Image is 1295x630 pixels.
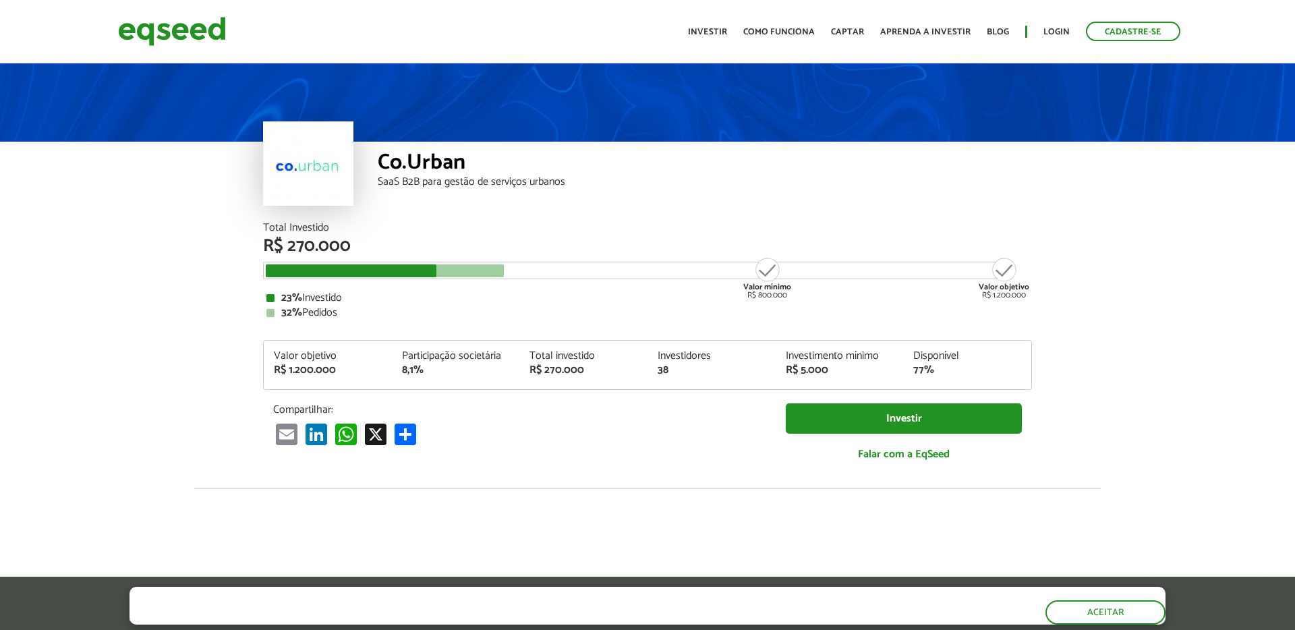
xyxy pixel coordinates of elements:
[402,365,510,376] div: 8,1%
[529,365,637,376] div: R$ 270.000
[658,365,766,376] div: 38
[333,423,359,445] a: WhatsApp
[743,281,791,293] strong: Valor mínimo
[118,13,226,49] img: EqSeed
[987,28,1009,36] a: Blog
[274,351,382,362] div: Valor objetivo
[263,223,1032,233] div: Total Investido
[1045,600,1165,625] button: Aceitar
[303,423,330,445] a: LinkedIn
[392,423,419,445] a: Compartilhar
[1144,575,1268,603] a: Fale conosco
[266,293,1029,304] div: Investido
[658,351,766,362] div: Investidores
[786,365,894,376] div: R$ 5.000
[378,152,1032,177] div: Co.Urban
[273,423,300,445] a: Email
[979,281,1029,293] strong: Valor objetivo
[913,365,1021,376] div: 77%
[362,423,389,445] a: X
[281,289,302,307] strong: 23%
[786,403,1022,434] a: Investir
[402,351,510,362] div: Participação societária
[880,28,971,36] a: Aprenda a investir
[129,611,618,624] p: Ao clicar em "aceitar", você aceita nossa .
[1086,22,1180,41] a: Cadastre-se
[742,256,793,299] div: R$ 800.000
[688,28,727,36] a: Investir
[979,256,1029,299] div: R$ 1.200.000
[273,403,766,416] p: Compartilhar:
[786,440,1022,468] a: Falar com a EqSeed
[308,612,463,624] a: política de privacidade e de cookies
[263,237,1032,255] div: R$ 270.000
[281,304,302,322] strong: 32%
[378,177,1032,188] div: SaaS B2B para gestão de serviços urbanos
[529,351,637,362] div: Total investido
[913,351,1021,362] div: Disponível
[743,28,815,36] a: Como funciona
[266,308,1029,318] div: Pedidos
[1043,28,1070,36] a: Login
[831,28,864,36] a: Captar
[129,587,618,608] h5: O site da EqSeed utiliza cookies para melhorar sua navegação.
[786,351,894,362] div: Investimento mínimo
[274,365,382,376] div: R$ 1.200.000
